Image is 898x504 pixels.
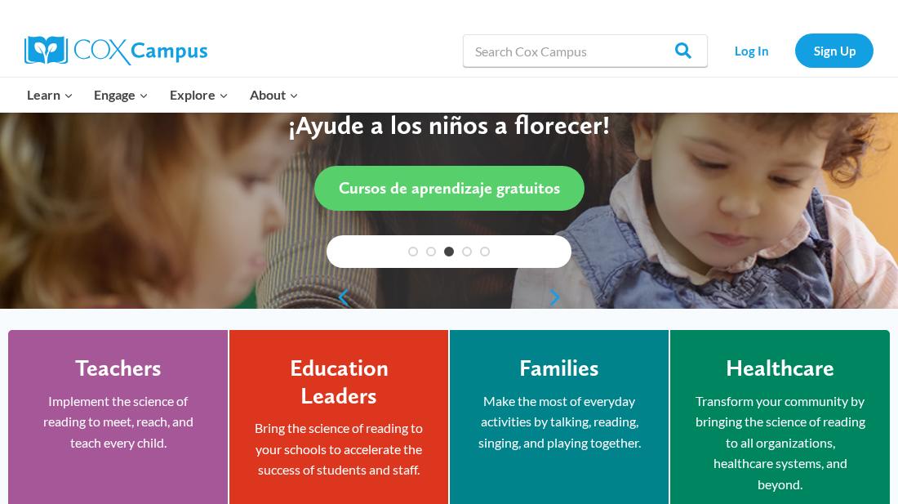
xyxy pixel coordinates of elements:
img: Cox Campus [24,36,207,65]
p: Implement the science of reading to meet, reach, and teach every child. [33,390,203,453]
a: previous [327,288,351,307]
input: Search Cox Campus [463,34,708,67]
h4: Families [519,355,599,382]
a: next [547,288,571,307]
a: 4 [462,247,472,256]
p: Bring the science of reading to your schools to accelerate the success of students and staff. [254,417,424,480]
p: Make the most of everyday activities by talking, reading, singing, and playing together. [474,390,644,453]
a: Log In [716,33,787,67]
button: Child menu of About [239,78,309,112]
p: Transform your community by bringing the science of reading to all organizations, healthcare syst... [695,390,865,495]
a: 3 [444,247,454,256]
h4: Education Leaders [254,355,424,409]
a: 1 [408,247,418,256]
button: Child menu of Explore [159,78,239,112]
div: content slider buttons [327,281,571,314]
p: ¡Ayude a los niños a florecer! [33,109,865,140]
nav: Primary Navigation [16,78,309,112]
h4: Teachers [75,355,162,382]
span: Cursos de aprendizaje gratuitos [339,178,560,198]
a: Sign Up [795,33,874,67]
a: Cursos de aprendizaje gratuitos [314,166,585,211]
a: 2 [426,247,436,256]
button: Child menu of Learn [16,78,84,112]
button: Child menu of Engage [84,78,160,112]
a: 5 [480,247,490,256]
nav: Secondary Navigation [716,33,874,67]
h4: Healthcare [726,355,834,382]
